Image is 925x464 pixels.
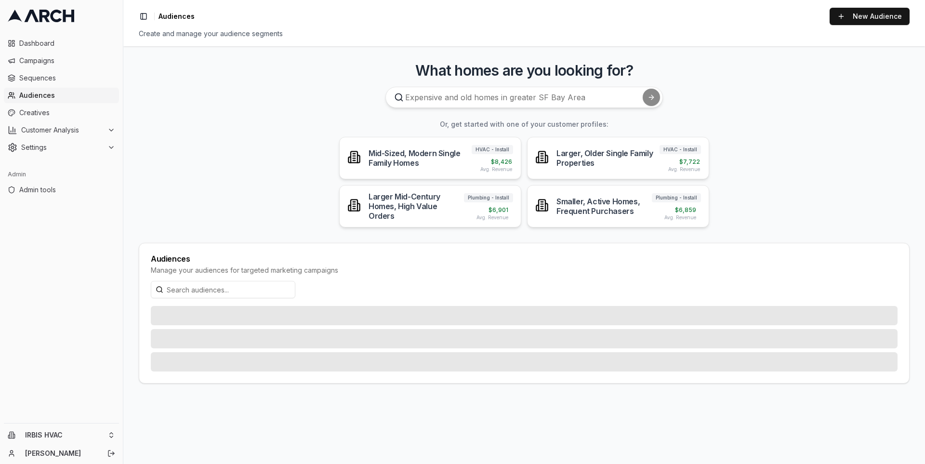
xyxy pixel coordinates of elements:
div: Larger Mid-Century Homes, High Value Orders [369,192,464,221]
div: Manage your audiences for targeted marketing campaigns [151,265,898,275]
div: Audiences [151,255,898,263]
div: Larger, Older Single Family Properties [556,148,660,168]
h3: What homes are you looking for? [139,62,910,79]
div: Mid-Sized, Modern Single Family Homes [369,148,472,168]
button: IRBIS HVAC [4,427,119,443]
h3: Or, get started with one of your customer profiles: [139,119,910,129]
span: Avg. Revenue [668,166,700,173]
span: Campaigns [19,56,115,66]
a: [PERSON_NAME] [25,449,97,458]
span: Creatives [19,108,115,118]
span: $ 6,859 [675,206,696,214]
span: Dashboard [19,39,115,48]
span: IRBIS HVAC [25,431,104,439]
span: Avg. Revenue [480,166,512,173]
a: New Audience [830,8,910,25]
a: Creatives [4,105,119,120]
div: Create and manage your audience segments [139,29,910,39]
a: Campaigns [4,53,119,68]
span: Avg. Revenue [664,214,696,221]
input: Search audiences... [151,281,295,298]
span: Plumbing - Install [652,193,701,202]
span: Plumbing - Install [464,193,513,202]
span: Settings [21,143,104,152]
span: $ 6,901 [489,206,508,214]
span: $ 8,426 [491,158,512,166]
span: HVAC - Install [660,145,701,154]
span: $ 7,722 [679,158,700,166]
a: Audiences [4,88,119,103]
a: Sequences [4,70,119,86]
div: Admin [4,167,119,182]
span: Customer Analysis [21,125,104,135]
div: Smaller, Active Homes, Frequent Purchasers [556,197,652,216]
button: Customer Analysis [4,122,119,138]
button: Settings [4,140,119,155]
span: Sequences [19,73,115,83]
a: Admin tools [4,182,119,198]
input: Expensive and old homes in greater SF Bay Area [385,87,663,108]
nav: breadcrumb [159,12,195,21]
a: Dashboard [4,36,119,51]
span: Audiences [19,91,115,100]
span: Admin tools [19,185,115,195]
span: Audiences [159,12,195,21]
span: Avg. Revenue [476,214,508,221]
span: HVAC - Install [472,145,513,154]
button: Log out [105,447,118,460]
